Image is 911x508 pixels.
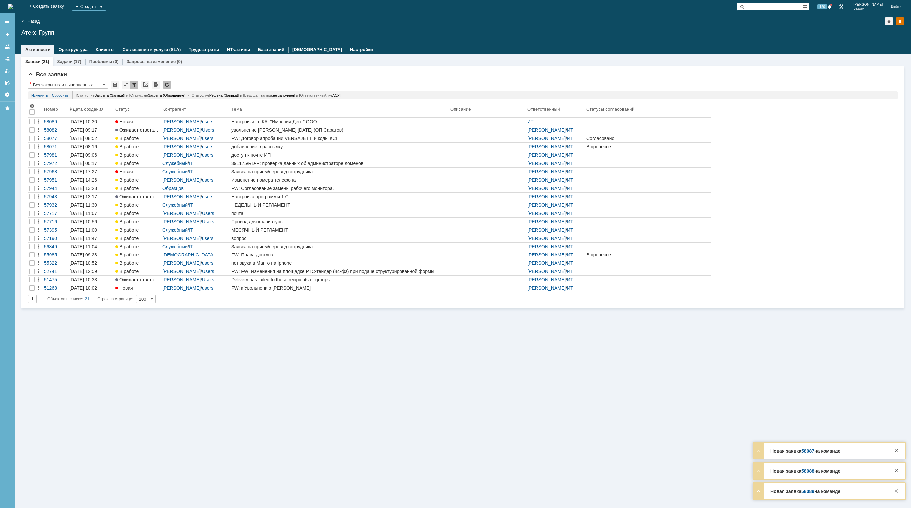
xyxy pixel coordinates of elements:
[115,227,139,233] span: В работе
[44,144,67,149] div: 58071
[527,136,566,141] a: [PERSON_NAME]
[231,152,448,158] div: доступ к почте ИП
[43,226,68,234] a: 57395
[162,277,201,282] a: [PERSON_NAME]
[68,218,114,226] a: [DATE] 10:56
[162,194,201,199] a: [PERSON_NAME]
[68,151,114,159] a: [DATE] 09:06
[44,119,67,124] div: 58089
[202,236,213,241] a: users
[68,102,114,118] th: Дата создания
[567,260,573,266] a: ИТ
[527,107,561,112] div: Ответственный
[231,211,448,216] div: почта
[202,194,213,199] a: users
[162,136,201,141] a: [PERSON_NAME]
[115,277,181,282] span: Ожидает ответа контрагента
[69,277,97,282] div: [DATE] 10:33
[68,251,114,259] a: [DATE] 09:23
[114,251,161,259] a: В работе
[69,269,97,274] div: [DATE] 12:59
[527,244,566,249] a: [PERSON_NAME]
[202,211,214,216] a: Users
[8,4,13,9] a: Перейти на домашнюю страницу
[141,81,149,89] div: Скопировать ссылку на список
[230,143,449,151] a: добавление в рассылку
[230,251,449,259] a: FW: Права доступа.
[162,244,188,249] a: Служебный
[231,136,448,141] div: FW: Договор апробации VERSAJET II и коды КСГ
[585,251,711,259] a: В процессе
[43,218,68,226] a: 57716
[2,77,13,88] a: Мои согласования
[68,118,114,126] a: [DATE] 10:30
[2,89,13,100] a: Настройки
[189,169,193,174] a: IT
[567,236,573,241] a: ИТ
[527,161,566,166] a: [PERSON_NAME]
[69,227,97,233] div: [DATE] 11:00
[162,127,201,133] a: [PERSON_NAME]
[230,118,449,126] a: Настройки_ с КА_"Империя Дент" ООО
[292,47,342,52] a: [DEMOGRAPHIC_DATA]
[230,276,449,284] a: Delivery has failed to these recipients or groups
[114,134,161,142] a: В работе
[115,161,139,166] span: В работе
[114,234,161,242] a: В работе
[44,260,67,266] div: 55322
[2,65,13,76] a: Мои заявки
[25,47,50,52] a: Активности
[527,236,566,241] a: [PERSON_NAME]
[44,269,67,274] div: 52741
[44,227,67,233] div: 57395
[114,284,161,292] a: Новая
[230,126,449,134] a: увольнение [PERSON_NAME] [DATE] (ОП Саратов)
[69,285,97,291] div: [DATE] 10:02
[202,277,214,282] a: Users
[44,107,58,112] div: Номер
[162,144,201,149] a: [PERSON_NAME]
[526,102,585,118] th: Ответственный
[115,236,139,241] span: В работе
[68,143,114,151] a: [DATE] 08:16
[231,269,448,274] div: FW: FW: Изменения на площадке РТС-тендер (44-фз) при подаче структурированной формы заявки
[230,259,449,267] a: нет звука в Манго на Iphone
[231,144,448,149] div: добавление в рассылку
[44,244,67,249] div: 56849
[69,236,97,241] div: [DATE] 11:47
[527,202,566,208] a: [PERSON_NAME]
[162,252,215,263] a: [DEMOGRAPHIC_DATA][PERSON_NAME]
[189,47,219,52] a: Трудозатраты
[231,227,448,233] div: МЕСЯЧНЫЙ РЕГЛАМЕНТ
[115,244,139,249] span: В работе
[189,244,193,249] a: IT
[43,259,68,267] a: 55322
[202,177,213,183] a: users
[230,176,449,184] a: Изменение номера телефона
[58,47,87,52] a: Оргструктура
[527,269,566,274] a: [PERSON_NAME]
[115,127,181,133] span: Ожидает ответа контрагента
[567,144,573,149] a: ИТ
[567,202,573,208] a: ИТ
[567,219,573,224] a: ИТ
[114,267,161,275] a: В работе
[44,194,67,199] div: 57943
[230,209,449,217] a: почта
[231,252,448,257] div: FW: Права доступа.
[586,144,710,149] div: В процессе
[162,169,188,174] a: Служебный
[202,127,214,133] a: Users
[68,193,114,201] a: [DATE] 13:17
[115,194,181,199] span: Ожидает ответа контрагента
[230,168,449,176] a: Заявка на прием/перевод сотрудника
[114,126,161,134] a: Ожидает ответа контрагента
[72,3,106,11] div: Создать
[585,134,711,142] a: Согласовано
[114,159,161,167] a: В работе
[567,194,573,199] a: ИТ
[230,151,449,159] a: доступ к почте ИП
[68,259,114,267] a: [DATE] 10:52
[114,226,161,234] a: В работе
[227,47,250,52] a: ИТ-активы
